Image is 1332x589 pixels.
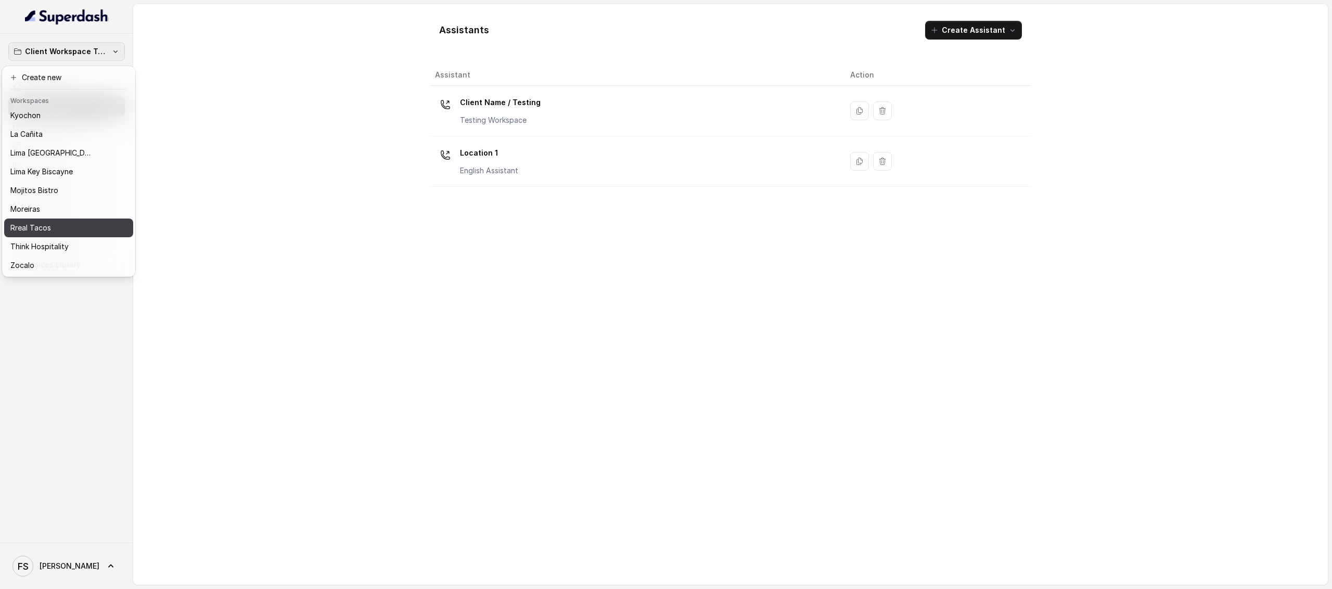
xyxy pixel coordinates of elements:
[10,240,69,253] p: Think Hospitality
[10,128,43,140] p: La Cañita
[4,68,133,87] button: Create new
[8,42,125,61] button: Client Workspace Template
[4,92,133,108] header: Workspaces
[25,45,108,58] p: Client Workspace Template
[10,109,41,122] p: Kyochon
[10,259,34,272] p: Zocalo
[2,66,135,277] div: Client Workspace Template
[10,203,40,215] p: Moreiras
[10,184,58,197] p: Mojitos Bistro
[10,222,51,234] p: Rreal Tacos
[10,165,73,178] p: Lima Key Biscayne
[10,147,94,159] p: Lima [GEOGRAPHIC_DATA]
